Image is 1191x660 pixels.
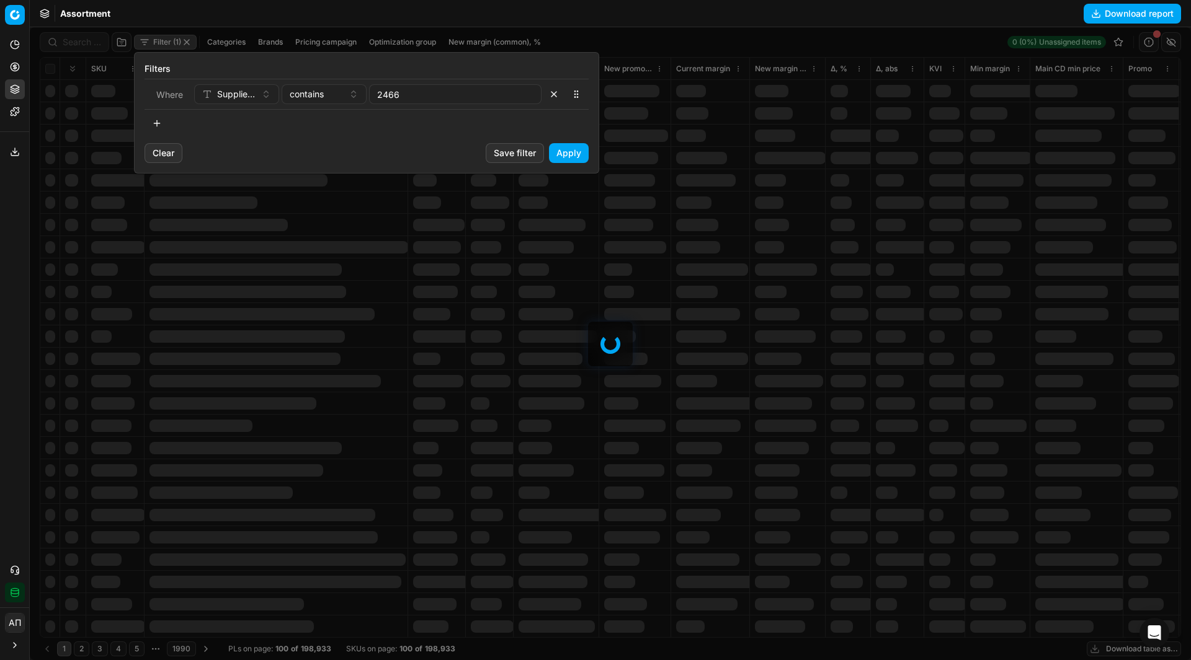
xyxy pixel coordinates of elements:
span: Where [156,89,183,100]
button: Apply [549,143,589,163]
label: Filters [145,63,589,75]
button: Clear [145,143,182,163]
span: Supplier ID [217,88,256,100]
span: contains [290,88,324,100]
button: Save filter [486,143,544,163]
